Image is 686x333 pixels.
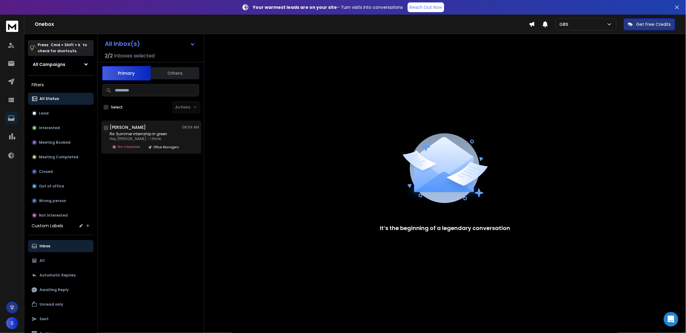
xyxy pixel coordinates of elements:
[28,107,94,119] button: Lead
[39,198,66,203] p: Wrong person
[28,298,94,311] button: Unread only
[39,96,59,101] p: All Status
[408,2,444,12] a: Reach Out Now
[253,4,337,10] strong: Your warmest leads are on your site
[33,61,65,67] h1: All Campaigns
[153,145,179,149] p: Office Managers
[6,317,18,329] button: S
[39,155,78,160] p: Meeting Completed
[39,244,50,249] p: Inbox
[39,140,70,145] p: Meeting Booked
[110,136,183,141] p: Hey [PERSON_NAME] - I think
[35,21,529,28] h1: Onebox
[39,273,76,278] p: Automatic Replies
[110,132,183,136] p: Re: Summer internship in green
[28,122,94,134] button: Interested
[111,105,123,110] label: Select
[114,52,155,60] h3: Inboxes selected
[28,93,94,105] button: All Status
[28,136,94,149] button: Meeting Booked
[380,224,510,232] p: It’s the beginning of a legendary conversation
[636,21,671,27] p: Get Free Credits
[50,41,81,48] span: Cmd + Shift + k
[28,58,94,70] button: All Campaigns
[28,209,94,221] button: Not Interested
[39,258,45,263] p: All
[110,124,146,130] h1: [PERSON_NAME]
[28,151,94,163] button: Meeting Completed
[151,67,199,80] button: Others
[28,269,94,281] button: Automatic Replies
[410,4,442,10] p: Reach Out Now
[39,169,53,174] p: Closed
[28,284,94,296] button: Awaiting Reply
[28,180,94,192] button: Out of office
[28,81,94,89] h3: Filters
[182,125,199,130] p: 08:54 AM
[32,223,63,229] h3: Custom Labels
[28,255,94,267] button: All
[28,166,94,178] button: Closed
[39,184,64,189] p: Out of office
[28,313,94,325] button: Sent
[102,66,151,81] button: Primary
[39,287,69,292] p: Awaiting Reply
[38,42,87,54] p: Press to check for shortcuts.
[105,52,113,60] span: 2 / 2
[28,240,94,252] button: Inbox
[624,18,675,30] button: Get Free Credits
[39,317,49,321] p: Sent
[28,195,94,207] button: Wrong person
[39,302,63,307] p: Unread only
[560,21,571,27] p: GBS
[253,4,403,10] p: – Turn visits into conversations
[39,213,68,218] p: Not Interested
[39,125,60,130] p: Interested
[664,312,678,327] div: Open Intercom Messenger
[39,111,49,116] p: Lead
[118,145,140,149] p: Not Interested
[100,38,200,50] button: All Inbox(s)
[105,41,140,47] h1: All Inbox(s)
[6,21,18,32] img: logo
